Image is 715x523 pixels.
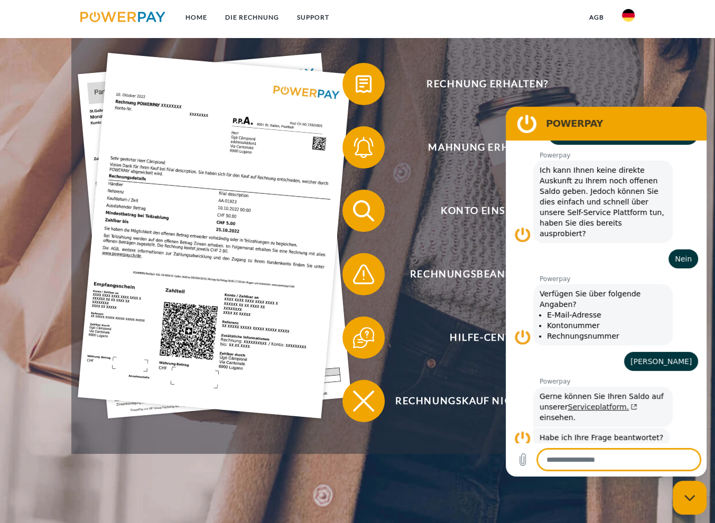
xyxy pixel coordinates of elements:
span: Hilfe-Center [358,316,617,359]
iframe: Messaging-Fenster [506,107,707,477]
a: SUPPORT [288,8,338,27]
img: qb_close.svg [350,388,377,414]
button: Rechnungsbeanstandung [342,253,617,295]
img: qb_warning.svg [350,261,377,287]
span: Mahnung erhalten? [358,126,617,169]
img: de [622,9,635,22]
button: Hilfe-Center [342,316,617,359]
span: Rechnungskauf nicht möglich [358,380,617,422]
button: Mahnung erhalten? [342,126,617,169]
img: logo-powerpay.svg [80,12,165,22]
a: Home [177,8,216,27]
button: Konto einsehen [342,190,617,232]
iframe: Schaltfläche zum Öffnen des Messaging-Fensters; Konversation läuft [673,481,707,515]
a: agb [580,8,613,27]
button: Rechnungskauf nicht möglich [342,380,617,422]
a: DIE RECHNUNG [216,8,288,27]
img: qb_search.svg [350,198,377,224]
img: qb_bell.svg [350,134,377,161]
button: Rechnung erhalten? [342,63,617,105]
img: qb_help.svg [350,324,377,351]
span: Konto einsehen [358,190,617,232]
span: Rechnungsbeanstandung [358,253,617,295]
img: qb_bill.svg [350,71,377,97]
span: Rechnung erhalten? [358,63,617,105]
img: single_invoice_powerpay_de.jpg [78,53,352,418]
